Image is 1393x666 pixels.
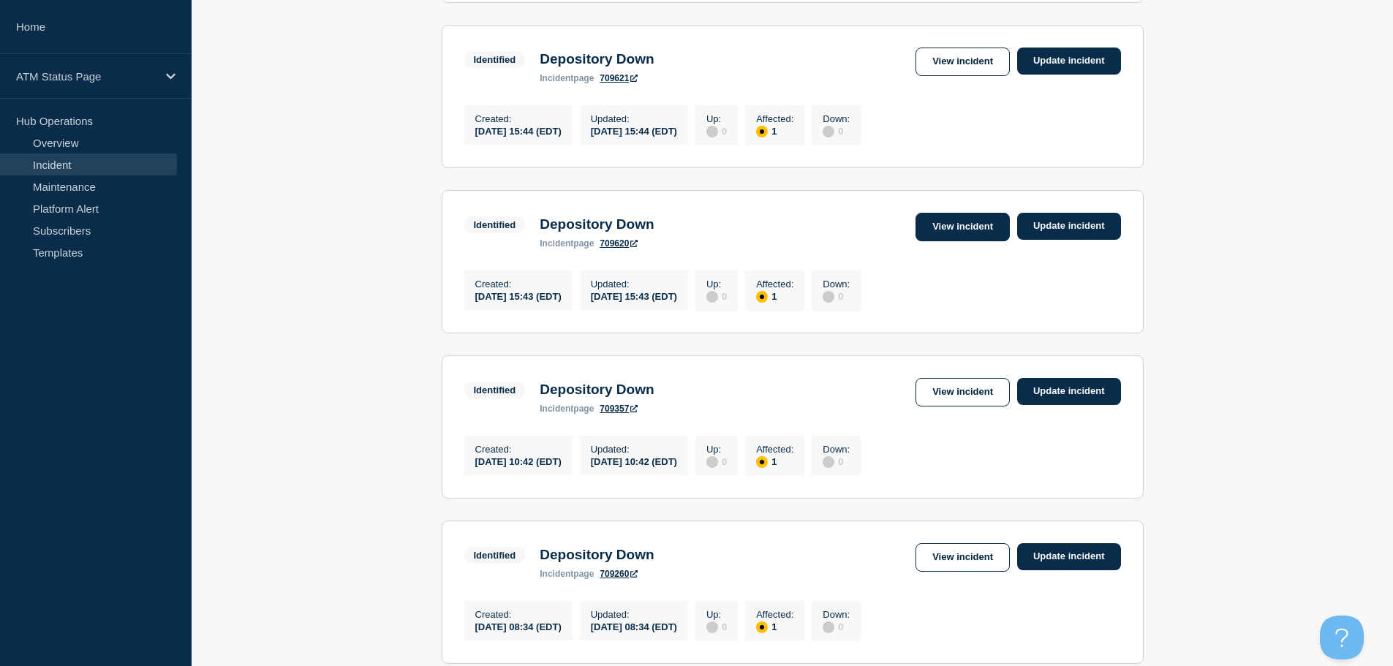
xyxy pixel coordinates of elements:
a: Update incident [1017,48,1121,75]
p: page [540,73,594,83]
div: [DATE] 10:42 (EDT) [475,455,562,467]
h3: Depository Down [540,51,654,67]
div: disabled [706,126,718,137]
div: [DATE] 15:44 (EDT) [591,124,677,137]
span: incident [540,73,573,83]
a: 709357 [600,404,638,414]
p: page [540,404,594,414]
div: 0 [706,620,727,633]
div: 0 [706,290,727,303]
div: [DATE] 15:43 (EDT) [475,290,562,302]
div: 1 [756,290,793,303]
p: Up : [706,279,727,290]
span: Identified [464,216,526,233]
div: disabled [706,621,718,633]
p: Down : [823,609,850,620]
div: [DATE] 10:42 (EDT) [591,455,677,467]
h3: Depository Down [540,382,654,398]
p: Up : [706,609,727,620]
div: disabled [823,456,834,468]
a: View incident [916,378,1010,406]
div: 0 [823,290,850,303]
div: 1 [756,124,793,137]
div: [DATE] 08:34 (EDT) [475,620,562,632]
a: View incident [916,48,1010,76]
p: Down : [823,279,850,290]
p: Updated : [591,279,677,290]
a: 709620 [600,238,638,249]
p: Created : [475,444,562,455]
p: Updated : [591,113,677,124]
p: Up : [706,113,727,124]
p: Affected : [756,279,793,290]
p: Affected : [756,609,793,620]
p: Updated : [591,444,677,455]
div: disabled [823,126,834,137]
p: Affected : [756,444,793,455]
div: 0 [706,124,727,137]
p: Up : [706,444,727,455]
div: affected [756,456,768,468]
a: View incident [916,543,1010,572]
h3: Depository Down [540,216,654,232]
div: 1 [756,455,793,468]
div: 0 [823,124,850,137]
p: Updated : [591,609,677,620]
div: [DATE] 15:44 (EDT) [475,124,562,137]
p: Affected : [756,113,793,124]
p: page [540,569,594,579]
div: affected [756,126,768,137]
a: 709260 [600,569,638,579]
p: Created : [475,113,562,124]
span: Identified [464,547,526,564]
p: Created : [475,609,562,620]
iframe: Help Scout Beacon - Open [1320,616,1364,659]
span: Identified [464,51,526,68]
a: Update incident [1017,213,1121,240]
span: Identified [464,382,526,398]
div: 0 [823,455,850,468]
div: affected [756,291,768,303]
div: 0 [706,455,727,468]
a: Update incident [1017,543,1121,570]
span: incident [540,404,573,414]
div: affected [756,621,768,633]
a: 709621 [600,73,638,83]
h3: Depository Down [540,547,654,563]
p: page [540,238,594,249]
div: disabled [823,291,834,303]
p: ATM Status Page [16,70,156,83]
p: Down : [823,113,850,124]
div: disabled [706,291,718,303]
div: disabled [706,456,718,468]
div: 0 [823,620,850,633]
a: Update incident [1017,378,1121,405]
div: 1 [756,620,793,633]
div: [DATE] 08:34 (EDT) [591,620,677,632]
span: incident [540,569,573,579]
span: incident [540,238,573,249]
a: View incident [916,213,1010,241]
p: Down : [823,444,850,455]
p: Created : [475,279,562,290]
div: [DATE] 15:43 (EDT) [591,290,677,302]
div: disabled [823,621,834,633]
